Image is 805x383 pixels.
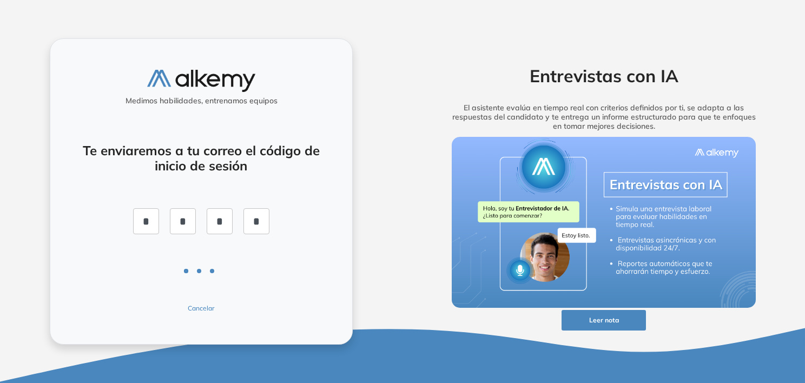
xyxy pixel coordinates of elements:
button: Leer nota [562,310,646,331]
img: logo-alkemy [147,70,255,92]
h5: Medimos habilidades, entrenamos equipos [55,96,348,105]
h4: Te enviaremos a tu correo el código de inicio de sesión [79,143,324,174]
h5: El asistente evalúa en tiempo real con criterios definidos por ti, se adapta a las respuestas del... [435,103,773,130]
button: Cancelar [135,303,267,313]
img: img-more-info [452,137,756,308]
h2: Entrevistas con IA [435,65,773,86]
